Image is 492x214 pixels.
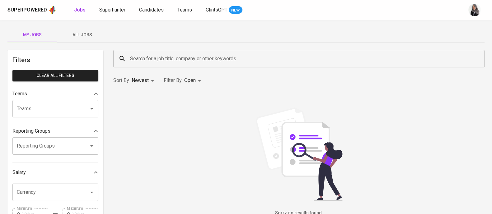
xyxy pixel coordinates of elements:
[74,7,86,13] b: Jobs
[139,6,165,14] a: Candidates
[7,5,57,15] a: Superpoweredapp logo
[48,5,57,15] img: app logo
[12,55,98,65] h6: Filters
[7,7,47,14] div: Superpowered
[11,31,54,39] span: My Jobs
[87,188,96,197] button: Open
[229,7,242,13] span: NEW
[184,77,196,83] span: Open
[12,166,98,179] div: Salary
[12,169,26,176] p: Salary
[184,75,203,86] div: Open
[12,90,27,98] p: Teams
[132,77,149,84] p: Newest
[12,125,98,137] div: Reporting Groups
[12,88,98,100] div: Teams
[99,6,127,14] a: Superhunter
[252,107,346,201] img: file_searching.svg
[132,75,156,86] div: Newest
[113,77,129,84] p: Sort By
[99,7,125,13] span: Superhunter
[177,7,192,13] span: Teams
[87,142,96,150] button: Open
[177,6,193,14] a: Teams
[164,77,182,84] p: Filter By
[74,6,87,14] a: Jobs
[206,7,227,13] span: GlintsGPT
[468,4,481,16] img: sinta.windasari@glints.com
[87,104,96,113] button: Open
[12,127,50,135] p: Reporting Groups
[206,6,242,14] a: GlintsGPT NEW
[12,70,98,81] button: Clear All filters
[61,31,103,39] span: All Jobs
[139,7,164,13] span: Candidates
[17,72,93,80] span: Clear All filters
